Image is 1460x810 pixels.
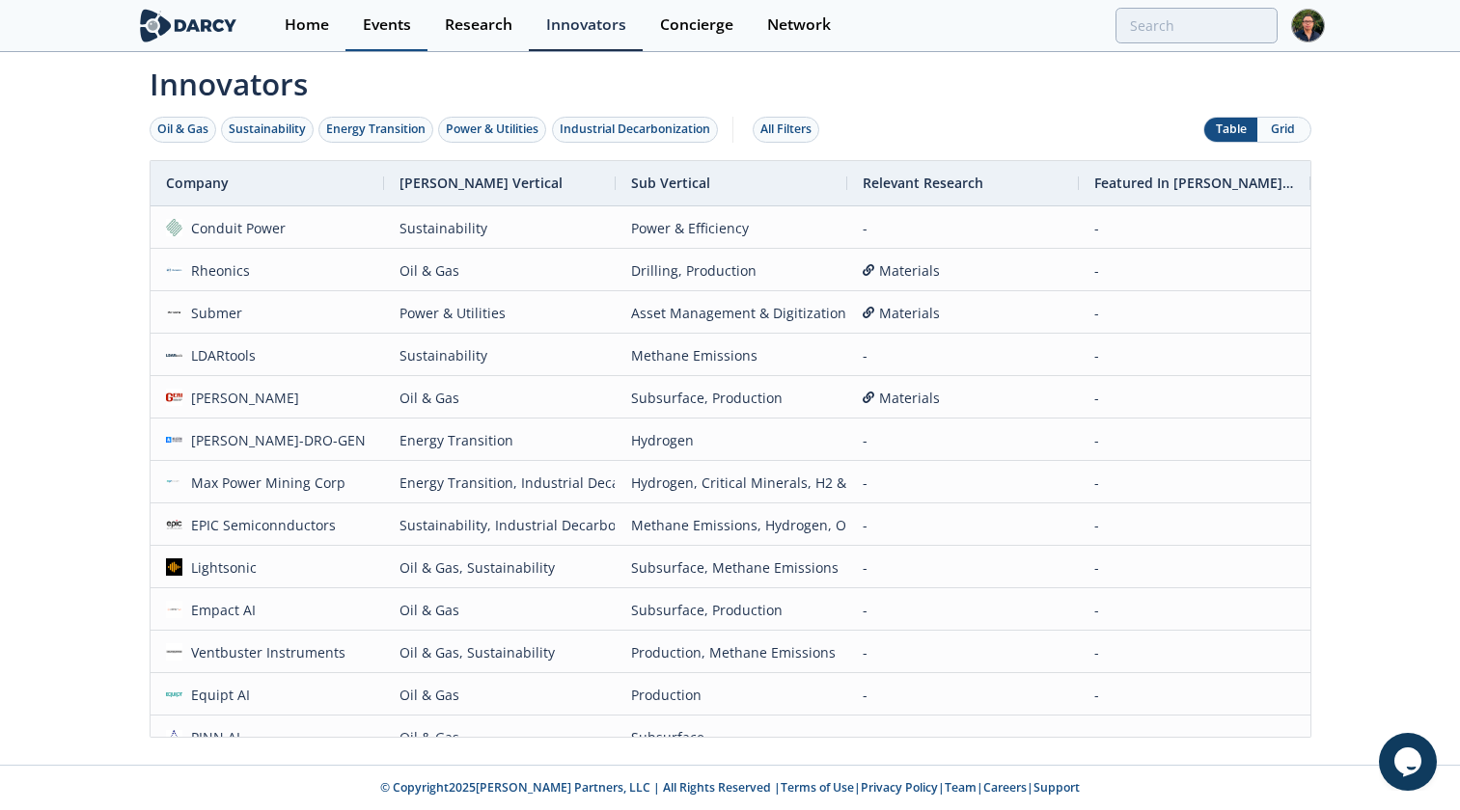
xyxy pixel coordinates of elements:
button: All Filters [753,117,819,143]
div: - [863,335,1063,376]
div: - [863,632,1063,673]
img: fe78614d-cefe-42a2-85cf-bf7a06ae3c82 [166,304,183,321]
div: - [1094,292,1295,334]
div: Production [631,674,832,715]
div: - [1094,716,1295,758]
img: 78c73249-9a20-4912-b988-834cb9ed6fd2 [166,219,183,236]
div: Network [767,17,831,33]
a: Materials [863,292,1063,334]
div: All Filters [760,121,812,138]
div: Methane Emissions [631,335,832,376]
img: b9f012bf-2b6d-45b2-a3b9-7c730d12282d [166,473,183,491]
div: - [863,462,1063,503]
button: Table [1204,118,1257,142]
div: Hydrogen [631,419,832,461]
div: Oil & Gas, Sustainability [399,547,600,588]
div: Power & Utilities [446,121,538,138]
div: - [863,589,1063,631]
div: Subsurface, Production [631,377,832,418]
img: 29ccef25-2eb7-4cb9-9e04-f08bc63a69a7 [166,643,183,661]
a: Support [1033,779,1080,796]
div: - [1094,547,1295,588]
input: Advanced Search [1116,8,1278,43]
span: Innovators [136,54,1325,106]
a: Materials [863,377,1063,418]
div: Events [363,17,411,33]
div: - [863,547,1063,588]
div: Industrial Decarbonization [560,121,710,138]
div: Sustainability, Industrial Decarbonization, Energy Transition [399,504,600,546]
div: PINN AI [182,716,240,758]
div: Lightsonic [182,547,257,588]
div: Energy Transition, Industrial Decarbonization [399,462,600,503]
button: Grid [1257,118,1310,142]
div: Power & Utilities [399,292,600,334]
div: Innovators [546,17,626,33]
img: 4333c695-7bd9-4d5f-8684-f184615c4b4e [166,558,183,576]
a: Materials [863,250,1063,291]
div: - [1094,674,1295,715]
div: Oil & Gas [399,250,600,291]
img: logo-wide.svg [136,9,241,42]
a: Terms of Use [781,779,854,796]
div: Methane Emissions, Hydrogen, Other [631,504,832,546]
div: - [1094,419,1295,461]
div: Asset Management & Digitization [631,292,832,334]
img: e897b551-cb4a-4cf5-a585-ab09ec7d0839 [166,389,183,406]
div: Oil & Gas [399,589,600,631]
span: [PERSON_NAME] Vertical [399,174,563,192]
div: - [1094,632,1295,673]
div: Drilling, Production [631,250,832,291]
span: Relevant Research [863,174,983,192]
div: Oil & Gas [399,716,600,758]
div: Oil & Gas, Sustainability [399,632,600,673]
div: [PERSON_NAME] [182,377,299,418]
div: Research [445,17,512,33]
div: - [1094,335,1295,376]
button: Industrial Decarbonization [552,117,718,143]
div: Subsurface, Methane Emissions [631,547,832,588]
div: Ventbuster Instruments [182,632,345,673]
img: 2a672c60-a485-41ac-af9e-663bd8620ad3 [166,601,183,618]
button: Oil & Gas [150,117,216,143]
span: Sub Vertical [631,174,710,192]
div: Oil & Gas [399,674,600,715]
span: Featured In [PERSON_NAME] Live [1094,174,1295,192]
div: Production, Methane Emissions [631,632,832,673]
div: Concierge [660,17,733,33]
div: - [863,207,1063,249]
img: 4d0dbf37-1fbf-4868-bd33-f5a7fed18fab [166,686,183,703]
img: a125e46b-2986-43ff-9d18-4f8cdd146939 [166,346,183,364]
div: - [1094,589,1295,631]
img: 0a464481-5f29-4c12-86e8-354c30943fe6 [166,431,183,448]
button: Energy Transition [318,117,433,143]
div: Oil & Gas [157,121,208,138]
div: Submer [182,292,242,334]
div: Sustainability [399,335,600,376]
div: Sustainability [229,121,306,138]
div: - [863,419,1063,461]
p: © Copyright 2025 [PERSON_NAME] Partners, LLC | All Rights Reserved | | | | | [63,779,1398,796]
a: Careers [983,779,1027,796]
div: Conduit Power [182,207,286,249]
div: - [863,504,1063,546]
div: Home [285,17,329,33]
div: Rheonics [182,250,250,291]
div: - [1094,207,1295,249]
div: - [1094,377,1295,418]
div: Max Power Mining Corp [182,462,345,503]
div: - [1094,462,1295,503]
a: Team [945,779,977,796]
div: Equipt AI [182,674,250,715]
div: Power & Efficiency [631,207,832,249]
span: Company [166,174,229,192]
iframe: chat widget [1379,733,1441,791]
div: Energy Transition [399,419,600,461]
div: Energy Transition [326,121,426,138]
div: Oil & Gas [399,377,600,418]
img: 81595643-af35-4e7d-8eb7-8c0ed8842a86 [166,728,183,745]
button: Power & Utilities [438,117,546,143]
img: Profile [1291,9,1325,42]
